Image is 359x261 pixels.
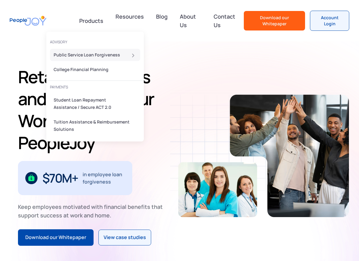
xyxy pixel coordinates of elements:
a: About Us [176,10,205,32]
div: Products [76,15,107,27]
a: Contact Us [210,10,244,32]
h1: Retain Employees and Empower Your Workforce With PeopleJoy [18,66,178,154]
a: Download our Whitepaper [18,229,94,246]
a: Account Login [310,11,349,31]
a: Download our Whitepaper [244,11,305,30]
img: Retain-Employees-PeopleJoy [230,95,349,217]
nav: Products [46,27,144,141]
div: Keep employees motivated with financial benefits that support success at work and home. [18,202,168,220]
div: View case studies [104,234,146,241]
div: $70M+ [42,173,78,183]
a: Tuition Assistance & Reimbursement Solutions [50,116,140,135]
a: Public Service Loan Forgiveness [50,49,140,61]
div: Student Loan Repayment Assistance / Secure ACT 2.0 [54,96,122,111]
a: Resources [112,10,148,32]
div: in employee loan forgiveness [83,171,125,185]
div: Account Login [315,15,344,27]
div: 1 / 3 [18,161,132,195]
a: Blog [152,10,171,32]
img: Retain-Employees-PeopleJoy [178,162,257,217]
div: Download our Whitepaper [25,234,86,241]
a: Student Loan Repayment Assistance / Secure ACT 2.0 [50,94,140,113]
div: advisory [50,38,140,46]
a: College Financial Planning [50,63,140,76]
div: Public Service Loan Forgiveness [54,51,133,59]
div: College Financial Planning [54,66,133,73]
a: View case studies [98,230,151,245]
div: Download our Whitepaper [249,15,300,27]
div: Tuition Assistance & Reimbursement Solutions [54,118,133,133]
div: PAYMENTS [50,83,140,91]
a: home [10,12,46,29]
